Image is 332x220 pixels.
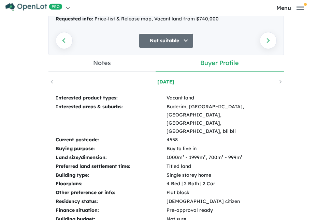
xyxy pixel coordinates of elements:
td: Current postcode: [55,136,166,144]
td: 4558 [166,136,277,144]
td: Pre-approval ready [166,206,277,215]
td: Vacant land [166,94,277,103]
a: Buyer Profile [156,55,284,72]
button: Toggle navigation [250,4,330,11]
td: Land size/dimension: [55,153,166,162]
td: Titled land [166,162,277,171]
td: Single storey home [166,171,277,180]
td: Building type: [55,171,166,180]
td: Buy to live in [166,144,277,153]
a: Notes [48,55,156,72]
td: Buderim, [GEOGRAPHIC_DATA], [GEOGRAPHIC_DATA], [GEOGRAPHIC_DATA], [GEOGRAPHIC_DATA], bli bli [166,103,277,136]
strong: Requested info: [56,16,93,22]
td: Interested areas & suburbs: [55,103,166,136]
div: Price-list & Release map, Vacant land from $740,000 [56,15,277,23]
td: 1000m² - 1999m², 700m² - 999m² [166,153,277,162]
td: Flat block [166,188,277,197]
td: Residency status: [55,197,166,206]
td: Finance situation: [55,206,166,215]
td: Other preference or info: [55,188,166,197]
td: Buying purpose: [55,144,166,153]
td: [DEMOGRAPHIC_DATA] citizen [166,197,277,206]
td: Preferred land settlement time: [55,162,166,171]
td: 4 Bed | 2 Bath | 2 Car [166,179,277,188]
button: Not suitable [139,33,193,48]
a: [DATE] [129,78,203,85]
img: Openlot PRO Logo White [5,3,62,11]
td: Floorplans: [55,179,166,188]
td: Interested product types: [55,94,166,103]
